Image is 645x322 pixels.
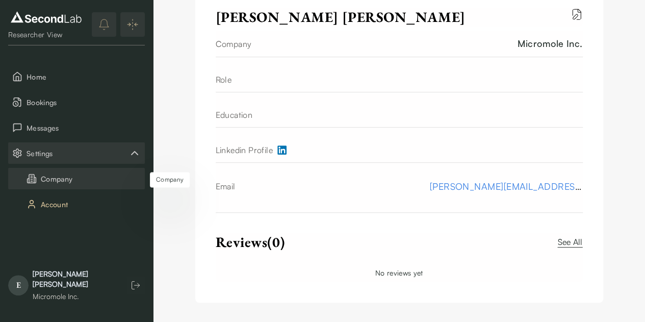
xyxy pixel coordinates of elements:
span: Reviews (0) [216,233,286,251]
div: Micromole Inc. [518,37,582,51]
img: logo [8,9,84,26]
div: Company [150,172,190,187]
div: Micromole Inc. [33,291,116,302]
button: Settings [8,142,145,164]
span: Messages [27,122,141,133]
button: Edit biography [548,8,583,27]
div: Education [216,109,253,121]
button: notifications [92,12,116,37]
span: Bookings [27,97,141,108]
button: Account [8,193,145,215]
button: Log out [126,276,145,294]
div: Researcher View [8,30,84,40]
button: Home [8,66,145,87]
span: [PERSON_NAME] [PERSON_NAME] [216,8,466,26]
button: Messages [8,117,145,138]
img: linkedin [277,145,287,155]
div: Settings sub items [8,142,145,164]
button: Bookings [8,91,145,113]
span: E [8,275,29,295]
button: Expand/Collapse sidebar [120,12,145,37]
button: Company [8,168,145,189]
div: Role [216,73,232,86]
div: No reviews yet [216,267,583,278]
span: Settings [27,148,128,159]
a: See All [557,236,582,248]
div: [PERSON_NAME] [PERSON_NAME] [33,269,116,289]
div: Linkedin Profile [216,144,273,156]
span: Home [27,71,141,82]
div: Email [216,180,236,192]
div: Company [216,38,252,50]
